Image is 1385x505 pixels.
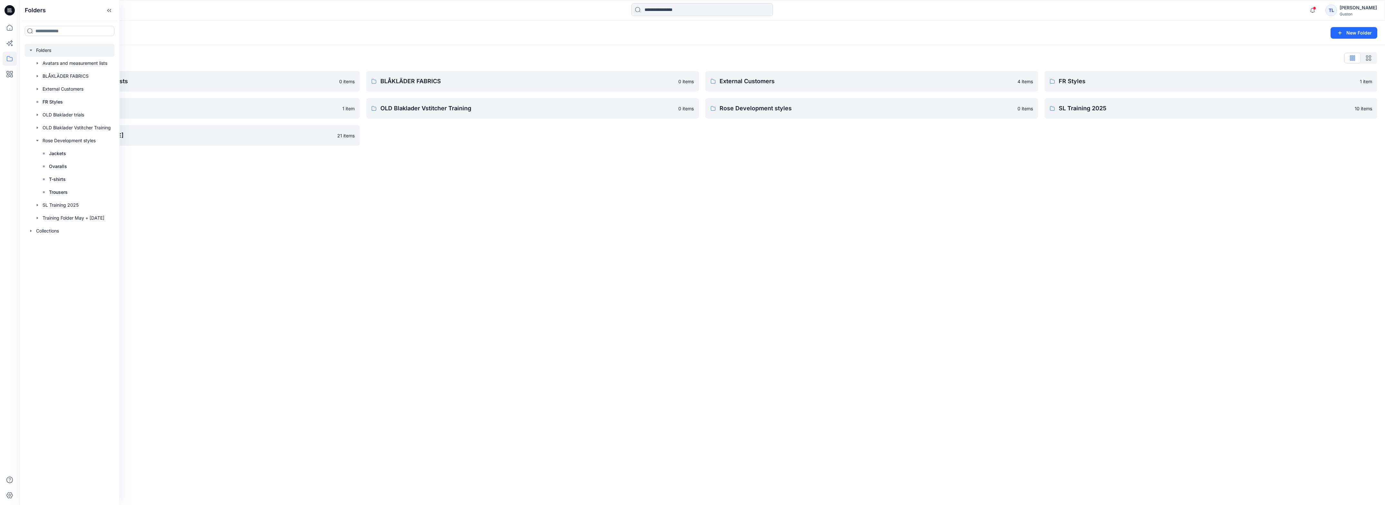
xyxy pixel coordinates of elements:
[49,163,67,170] p: Ovaralls
[27,125,360,146] a: Training Folder May + [DATE]21 items
[1059,104,1351,113] p: SL Training 2025
[1325,5,1337,16] div: TL
[49,150,66,157] p: Jackets
[1340,4,1377,12] div: [PERSON_NAME]
[1360,78,1372,85] p: 1 item
[366,71,699,92] a: BLÅKLÄDER FABRICS0 items
[1340,12,1377,16] div: Guston
[43,98,63,106] p: FR Styles
[1045,98,1377,119] a: SL Training 202510 items
[705,98,1038,119] a: Rose Development styles0 items
[339,78,355,85] p: 0 items
[720,77,1014,86] p: External Customers
[1059,77,1356,86] p: FR Styles
[1045,71,1377,92] a: FR Styles1 item
[41,104,339,113] p: OLD Blaklader trials
[1017,78,1033,85] p: 4 items
[678,105,694,112] p: 0 items
[27,71,360,92] a: Avatars and measurement lists0 items
[27,98,360,119] a: OLD Blaklader trials1 item
[1017,105,1033,112] p: 0 items
[49,175,66,183] p: T-shirts
[337,132,355,139] p: 21 items
[342,105,355,112] p: 1 item
[720,104,1014,113] p: Rose Development styles
[1355,105,1372,112] p: 10 items
[705,71,1038,92] a: External Customers4 items
[41,131,333,140] p: Training Folder May + [DATE]
[380,77,674,86] p: BLÅKLÄDER FABRICS
[41,77,335,86] p: Avatars and measurement lists
[380,104,674,113] p: OLD Blaklader Vstitcher Training
[366,98,699,119] a: OLD Blaklader Vstitcher Training0 items
[678,78,694,85] p: 0 items
[49,188,68,196] p: Trousers
[1331,27,1377,39] button: New Folder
